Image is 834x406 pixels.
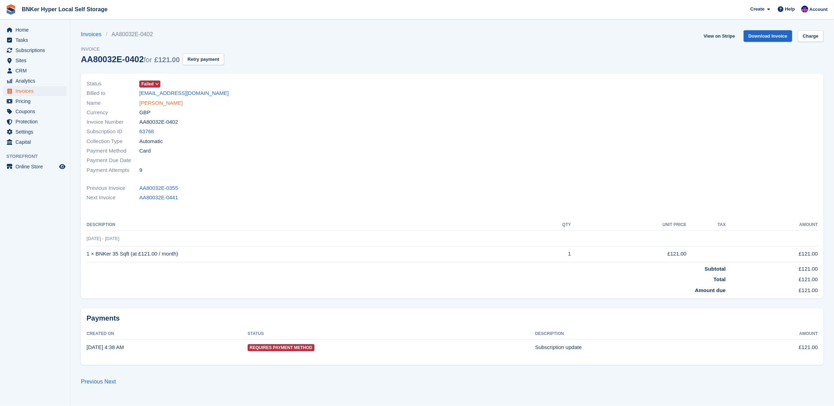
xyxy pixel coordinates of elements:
[139,194,178,202] a: AA80032E-0441
[15,86,58,96] span: Invoices
[535,328,736,340] th: Description
[81,46,224,53] span: Invoice
[4,162,66,172] a: menu
[139,99,183,107] a: [PERSON_NAME]
[19,4,110,15] a: BNKer Hyper Local Self Storage
[15,162,58,172] span: Online Store
[87,89,139,97] span: Billed to
[15,117,58,127] span: Protection
[4,76,66,86] a: menu
[15,45,58,55] span: Subscriptions
[4,137,66,147] a: menu
[15,66,58,76] span: CRM
[87,328,248,340] th: Created On
[154,56,180,64] span: £121.00
[87,80,139,88] span: Status
[87,219,529,231] th: Description
[701,30,738,42] a: View on Stripe
[705,266,726,272] strong: Subtotal
[4,66,66,76] a: menu
[183,53,224,65] button: Retry payment
[87,236,119,241] span: [DATE] - [DATE]
[139,147,151,155] span: Card
[144,56,152,64] span: for
[713,276,726,282] strong: Total
[695,287,726,293] strong: Amount due
[87,99,139,107] span: Name
[785,6,795,13] span: Help
[529,219,571,231] th: QTY
[726,219,818,231] th: Amount
[139,118,178,126] span: AA80032E-0402
[87,344,124,350] time: 2025-08-01 03:38:14 UTC
[87,314,818,323] h2: Payments
[15,137,58,147] span: Capital
[4,86,66,96] a: menu
[4,127,66,137] a: menu
[571,219,686,231] th: Unit Price
[87,166,139,174] span: Payment Attempts
[139,128,154,136] a: 63768
[15,107,58,116] span: Coupons
[6,4,16,15] img: stora-icon-8386f47178a22dfd0bd8f6a31ec36ba5ce8667c1dd55bd0f319d3a0aa187defe.svg
[58,162,66,171] a: Preview store
[87,194,139,202] span: Next Invoice
[736,340,818,355] td: £121.00
[87,246,529,262] td: 1 × BNKer 35 Sqft (at £121.00 / month)
[139,80,160,88] a: Failed
[687,219,726,231] th: Tax
[139,184,178,192] a: AA80032E-0355
[81,379,103,385] a: Previous
[750,6,764,13] span: Create
[87,137,139,146] span: Collection Type
[141,81,154,87] span: Failed
[87,109,139,117] span: Currency
[535,340,736,355] td: Subscription update
[15,96,58,106] span: Pricing
[736,328,818,340] th: Amount
[248,328,535,340] th: Status
[726,262,818,273] td: £121.00
[4,96,66,106] a: menu
[529,246,571,262] td: 1
[726,284,818,295] td: £121.00
[15,35,58,45] span: Tasks
[4,107,66,116] a: menu
[87,118,139,126] span: Invoice Number
[81,30,106,39] a: Invoices
[81,30,224,39] nav: breadcrumbs
[248,344,314,351] span: Requires Payment Method
[4,45,66,55] a: menu
[15,56,58,65] span: Sites
[809,6,828,13] span: Account
[87,128,139,136] span: Subscription ID
[6,153,70,160] span: Storefront
[726,273,818,284] td: £121.00
[87,184,139,192] span: Previous Invoice
[81,54,180,64] div: AA80032E-0402
[139,109,151,117] span: GBP
[87,147,139,155] span: Payment Method
[801,6,808,13] img: David Fricker
[571,246,686,262] td: £121.00
[798,30,823,42] a: Charge
[4,56,66,65] a: menu
[139,166,142,174] span: 9
[104,379,116,385] a: Next
[15,127,58,137] span: Settings
[15,25,58,35] span: Home
[4,117,66,127] a: menu
[4,25,66,35] a: menu
[139,89,229,97] a: [EMAIL_ADDRESS][DOMAIN_NAME]
[4,35,66,45] a: menu
[15,76,58,86] span: Analytics
[726,246,818,262] td: £121.00
[744,30,792,42] a: Download Invoice
[87,156,139,165] span: Payment Due Date
[139,137,163,146] span: Automatic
